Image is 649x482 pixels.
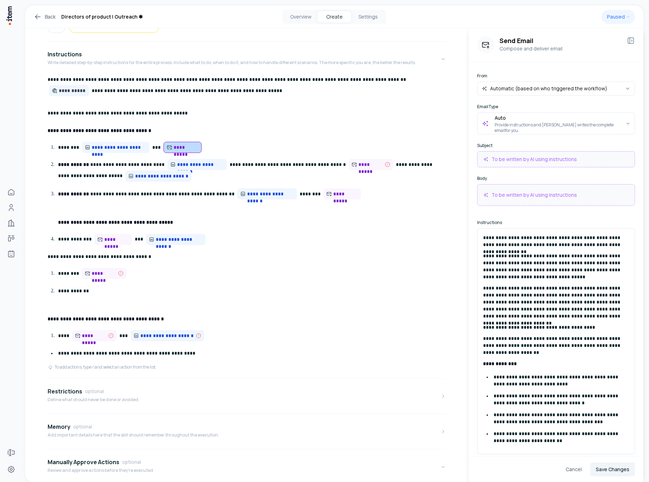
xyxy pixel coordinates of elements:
[48,382,446,411] button: RestrictionsoptionalDefine what should never be done or avoided.
[48,397,139,403] p: Define what should never be done or avoided.
[500,45,621,53] p: Compose and deliver email
[61,13,143,21] h1: Directors of product | Outreach ✱
[4,231,18,245] a: Deals
[477,220,635,225] label: Instructions
[48,44,446,74] button: InstructionsWrite detailed step-by-step instructions for the entire process. Include what to do, ...
[284,11,317,22] button: Overview
[4,247,18,261] a: Agents
[48,432,219,438] p: Add important details here that the skill should remember throughout the execution.
[560,462,587,476] button: Cancel
[500,36,621,45] h3: Send Email
[317,11,351,22] button: Create
[477,143,635,148] label: Subject
[4,201,18,215] a: People
[48,452,446,482] button: Manually Approve ActionsoptionalReview and approve actions before they're executed.
[351,11,385,22] button: Settings
[48,387,82,396] h4: Restrictions
[48,50,82,58] h4: Instructions
[122,459,141,466] span: optional
[48,74,446,376] div: InstructionsWrite detailed step-by-step instructions for the entire process. Include what to do, ...
[48,422,70,431] h4: Memory
[34,13,56,21] a: Back
[6,6,13,26] img: Item Brain Logo
[4,446,18,460] a: Forms
[4,185,18,199] a: Home
[48,458,119,466] h4: Manually Approve Actions
[48,468,154,473] p: Review and approve actions before they're executed.
[48,417,446,446] button: MemoryoptionalAdd important details here that the skill should remember throughout the execution.
[477,104,635,110] label: Email Type
[4,216,18,230] a: Companies
[48,364,156,370] div: To add actions, type / and select an action from the list.
[85,388,104,395] span: optional
[477,73,635,79] label: From
[4,462,18,476] a: Settings
[491,156,577,163] p: To be written by AI using instructions
[73,423,92,430] span: optional
[491,191,577,198] p: To be written by AI using instructions
[477,176,635,181] label: Body
[48,60,416,65] p: Write detailed step-by-step instructions for the entire process. Include what to do, when to do i...
[590,462,635,476] button: Save Changes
